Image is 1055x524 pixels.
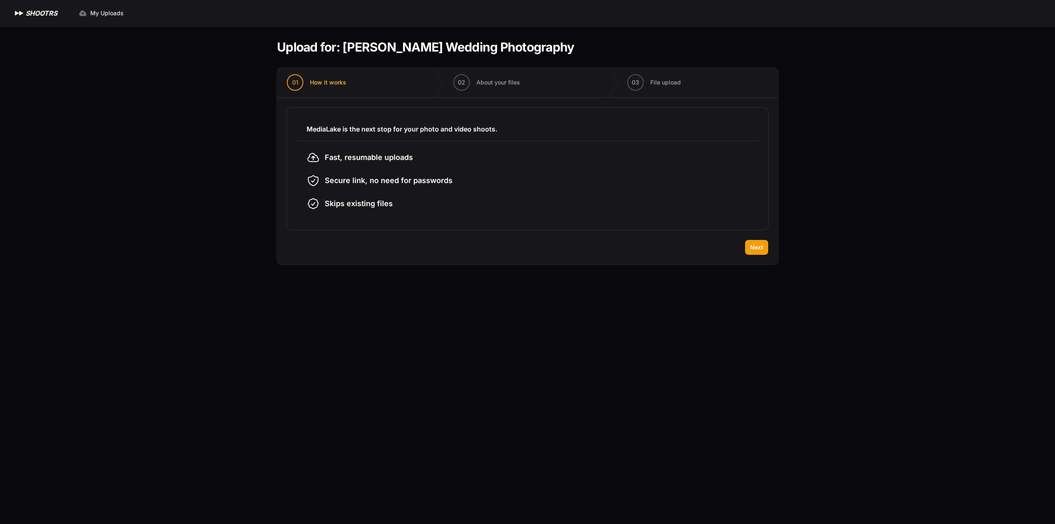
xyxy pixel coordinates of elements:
[277,40,574,54] h1: Upload for: [PERSON_NAME] Wedding Photography
[13,8,57,18] a: SHOOTRS SHOOTRS
[476,78,520,87] span: About your files
[292,78,298,87] span: 01
[325,152,413,163] span: Fast, resumable uploads
[74,6,129,21] a: My Uploads
[617,68,691,97] button: 03 File upload
[750,243,763,251] span: Next
[650,78,681,87] span: File upload
[310,78,346,87] span: How it works
[443,68,530,97] button: 02 About your files
[325,198,393,209] span: Skips existing files
[325,175,452,186] span: Secure link, no need for passwords
[745,240,768,255] button: Next
[307,124,748,134] h3: MediaLake is the next stop for your photo and video shoots.
[26,8,57,18] h1: SHOOTRS
[277,68,356,97] button: 01 How it works
[13,8,26,18] img: SHOOTRS
[632,78,639,87] span: 03
[458,78,465,87] span: 02
[90,9,124,17] span: My Uploads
